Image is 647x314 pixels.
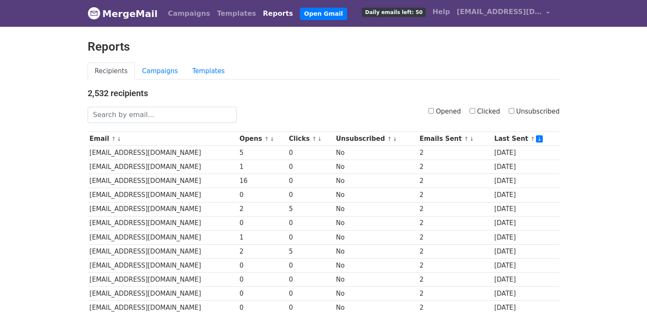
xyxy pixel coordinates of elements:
[259,5,296,22] a: Reports
[334,258,417,272] td: No
[237,216,287,230] td: 0
[287,273,334,287] td: 0
[237,132,287,146] th: Opens
[270,136,274,142] a: ↓
[264,136,269,142] a: ↑
[536,135,543,143] a: ↓
[417,160,492,174] td: 2
[287,287,334,301] td: 0
[237,287,287,301] td: 0
[237,188,287,202] td: 0
[88,258,238,272] td: [EMAIL_ADDRESS][DOMAIN_NAME]
[457,7,542,17] span: [EMAIL_ADDRESS][DOMAIN_NAME]
[417,216,492,230] td: 2
[428,107,461,117] label: Opened
[237,146,287,160] td: 5
[237,202,287,216] td: 2
[312,136,316,142] a: ↑
[88,63,135,80] a: Recipients
[88,132,238,146] th: Email
[237,160,287,174] td: 1
[287,174,334,188] td: 0
[417,287,492,301] td: 2
[334,244,417,258] td: No
[88,216,238,230] td: [EMAIL_ADDRESS][DOMAIN_NAME]
[88,244,238,258] td: [EMAIL_ADDRESS][DOMAIN_NAME]
[185,63,232,80] a: Templates
[237,174,287,188] td: 16
[492,273,559,287] td: [DATE]
[287,216,334,230] td: 0
[237,258,287,272] td: 0
[88,230,238,244] td: [EMAIL_ADDRESS][DOMAIN_NAME]
[117,136,122,142] a: ↓
[334,216,417,230] td: No
[135,63,185,80] a: Campaigns
[417,273,492,287] td: 2
[237,273,287,287] td: 0
[111,136,116,142] a: ↑
[214,5,259,22] a: Templates
[492,258,559,272] td: [DATE]
[334,160,417,174] td: No
[334,202,417,216] td: No
[492,244,559,258] td: [DATE]
[88,273,238,287] td: [EMAIL_ADDRESS][DOMAIN_NAME]
[88,7,100,20] img: MergeMail logo
[429,3,453,20] a: Help
[88,5,158,23] a: MergeMail
[362,8,425,17] span: Daily emails left: 50
[417,202,492,216] td: 2
[417,146,492,160] td: 2
[428,108,434,114] input: Opened
[334,230,417,244] td: No
[417,244,492,258] td: 2
[88,287,238,301] td: [EMAIL_ADDRESS][DOMAIN_NAME]
[530,136,535,142] a: ↑
[492,132,559,146] th: Last Sent
[165,5,214,22] a: Campaigns
[317,136,322,142] a: ↓
[88,88,560,98] h4: 2,532 recipients
[492,160,559,174] td: [DATE]
[417,230,492,244] td: 2
[492,230,559,244] td: [DATE]
[470,107,500,117] label: Clicked
[464,136,469,142] a: ↑
[492,216,559,230] td: [DATE]
[88,174,238,188] td: [EMAIL_ADDRESS][DOMAIN_NAME]
[334,188,417,202] td: No
[334,287,417,301] td: No
[492,188,559,202] td: [DATE]
[287,258,334,272] td: 0
[287,230,334,244] td: 0
[287,244,334,258] td: 5
[88,107,237,123] input: Search by email...
[287,160,334,174] td: 0
[492,146,559,160] td: [DATE]
[492,287,559,301] td: [DATE]
[287,188,334,202] td: 0
[453,3,553,23] a: [EMAIL_ADDRESS][DOMAIN_NAME]
[300,8,347,20] a: Open Gmail
[417,188,492,202] td: 2
[417,174,492,188] td: 2
[287,202,334,216] td: 5
[334,146,417,160] td: No
[509,108,514,114] input: Unsubscribed
[417,258,492,272] td: 2
[88,188,238,202] td: [EMAIL_ADDRESS][DOMAIN_NAME]
[387,136,392,142] a: ↑
[509,107,560,117] label: Unsubscribed
[469,136,474,142] a: ↓
[492,174,559,188] td: [DATE]
[334,273,417,287] td: No
[334,132,417,146] th: Unsubscribed
[492,202,559,216] td: [DATE]
[88,146,238,160] td: [EMAIL_ADDRESS][DOMAIN_NAME]
[88,202,238,216] td: [EMAIL_ADDRESS][DOMAIN_NAME]
[393,136,397,142] a: ↓
[334,174,417,188] td: No
[88,160,238,174] td: [EMAIL_ADDRESS][DOMAIN_NAME]
[359,3,429,20] a: Daily emails left: 50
